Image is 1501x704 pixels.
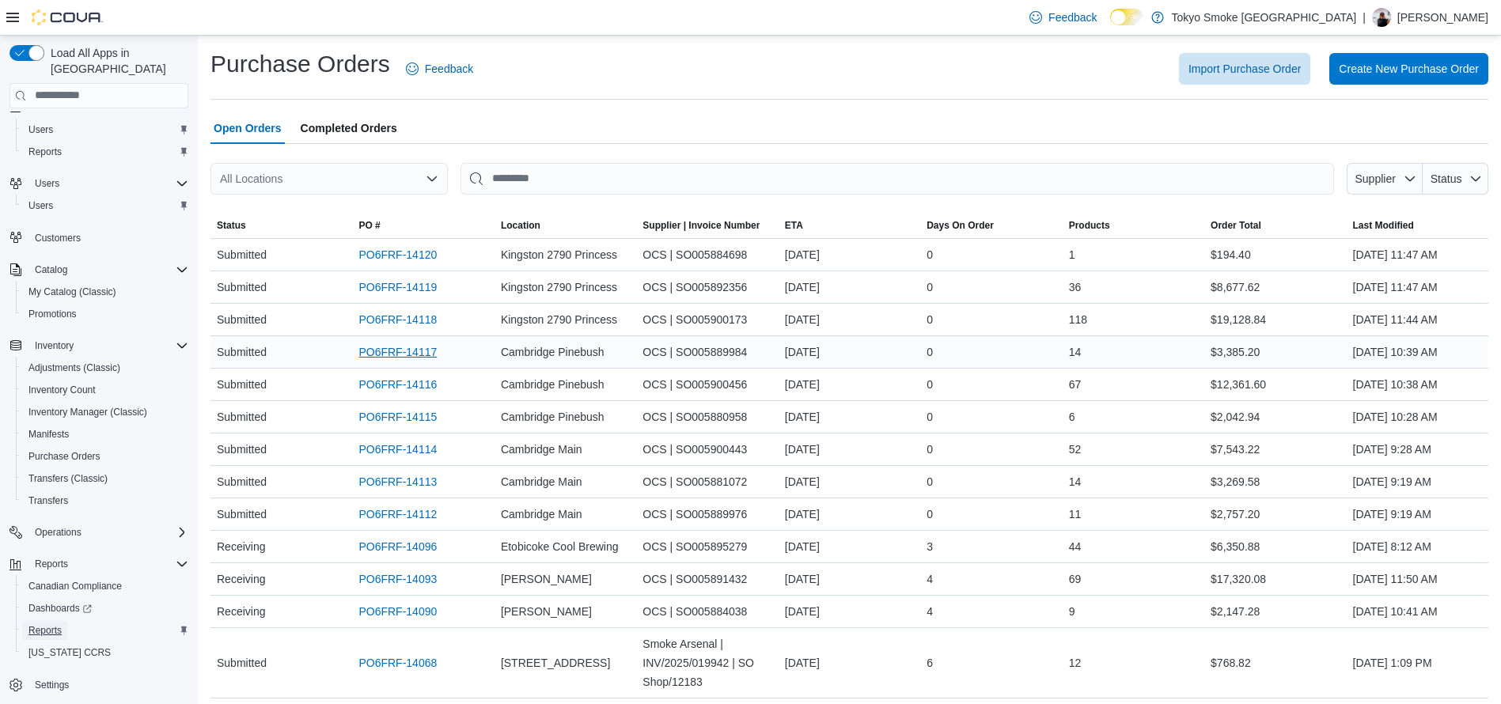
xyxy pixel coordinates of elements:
a: PO6FRF-14090 [358,602,437,621]
button: PO # [352,213,494,238]
button: Reports [16,619,195,642]
span: Operations [28,523,188,542]
span: Reports [22,621,188,640]
button: Catalog [28,260,74,279]
span: 44 [1069,537,1082,556]
h1: Purchase Orders [210,48,390,80]
button: Import Purchase Order [1179,53,1310,85]
span: 12 [1069,653,1082,672]
a: Inventory Count [22,380,102,399]
span: Purchase Orders [28,450,100,463]
a: My Catalog (Classic) [22,282,123,301]
span: Submitted [217,440,267,459]
button: Create New Purchase Order [1329,53,1488,85]
div: $2,147.28 [1204,596,1346,627]
a: Dashboards [22,599,98,618]
span: Canadian Compliance [22,577,188,596]
span: Inventory Count [28,384,96,396]
div: [DATE] [779,369,920,400]
button: Inventory [28,336,80,355]
span: Users [28,174,188,193]
div: [DATE] 8:12 AM [1347,531,1489,562]
span: [STREET_ADDRESS] [501,653,610,672]
span: Cambridge Main [501,472,582,491]
button: Open list of options [426,172,438,185]
a: Reports [22,142,68,161]
span: 67 [1069,375,1082,394]
span: 9 [1069,602,1075,621]
span: Feedback [1048,9,1097,25]
button: Transfers (Classic) [16,467,195,490]
p: Tokyo Smoke [GEOGRAPHIC_DATA] [1172,8,1357,27]
span: [PERSON_NAME] [501,570,592,589]
span: 14 [1069,472,1082,491]
span: Create New Purchase Order [1339,61,1479,77]
div: $768.82 [1204,647,1346,679]
span: Transfers [22,491,188,510]
span: Washington CCRS [22,643,188,662]
span: Adjustments (Classic) [28,361,120,374]
div: $194.40 [1204,239,1346,271]
span: Promotions [28,308,77,320]
span: Submitted [217,472,267,491]
div: [DATE] [779,271,920,303]
div: Smoke Arsenal | INV/2025/019942 | SO Shop/12183 [636,628,778,698]
span: Reports [28,624,62,637]
span: Users [35,177,59,190]
div: [DATE] 11:44 AM [1347,304,1489,335]
span: Receiving [217,570,265,589]
span: Location [501,219,540,232]
div: [DATE] 11:50 AM [1347,563,1489,595]
input: Dark Mode [1110,9,1143,25]
span: 0 [927,440,933,459]
div: [DATE] [779,433,920,465]
div: [DATE] 10:41 AM [1347,596,1489,627]
div: OCS | SO005889984 [636,336,778,368]
div: Glenn Cook [1372,8,1391,27]
a: PO6FRF-14120 [358,245,437,264]
span: Users [22,120,188,139]
span: Reports [22,142,188,161]
span: Users [22,196,188,215]
button: Last Modified [1347,213,1489,238]
span: Reports [28,146,62,158]
span: Kingston 2790 Princess [501,310,617,329]
span: Dashboards [28,602,92,615]
div: [DATE] 10:38 AM [1347,369,1489,400]
a: PO6FRF-14115 [358,407,437,426]
button: Canadian Compliance [16,575,195,597]
span: Receiving [217,602,265,621]
div: [DATE] [779,239,920,271]
span: Kingston 2790 Princess [501,245,617,264]
span: Cambridge Pinebush [501,343,605,361]
span: Inventory Manager (Classic) [28,406,147,418]
span: Promotions [22,305,188,324]
span: Open Orders [214,112,282,144]
span: Load All Apps in [GEOGRAPHIC_DATA] [44,45,188,77]
button: Supplier [1347,163,1423,195]
div: $3,385.20 [1204,336,1346,368]
a: Feedback [1023,2,1103,33]
span: 6 [1069,407,1075,426]
button: Status [210,213,352,238]
span: Status [1431,172,1462,185]
a: Manifests [22,425,75,444]
span: Status [217,219,246,232]
div: $8,677.62 [1204,271,1346,303]
div: [DATE] 9:19 AM [1347,498,1489,530]
span: Receiving [217,537,265,556]
span: [PERSON_NAME] [501,602,592,621]
p: | [1363,8,1366,27]
button: Catalog [3,259,195,281]
button: Purchase Orders [16,445,195,467]
span: Submitted [217,343,267,361]
span: 0 [927,245,933,264]
button: My Catalog (Classic) [16,281,195,303]
span: Submitted [217,310,267,329]
div: [DATE] [779,466,920,498]
span: 6 [927,653,933,672]
span: 0 [927,375,933,394]
span: Kingston 2790 Princess [501,278,617,297]
button: Inventory Manager (Classic) [16,401,195,423]
button: Customers [3,226,195,249]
